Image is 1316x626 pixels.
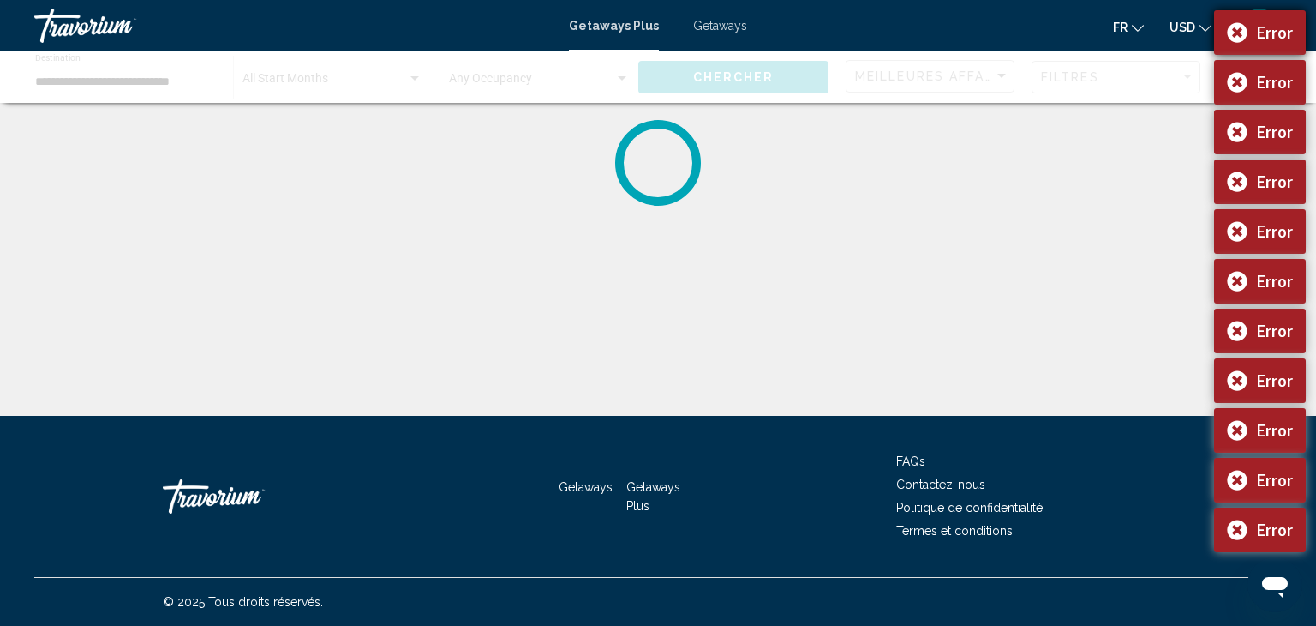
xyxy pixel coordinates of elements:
a: Termes et conditions [896,524,1013,538]
a: Getaways Plus [626,480,680,513]
a: Travorium [163,471,334,522]
div: Error [1257,521,1293,539]
a: FAQs [896,454,925,468]
span: © 2025 Tous droits réservés. [163,595,323,609]
a: Getaways [559,480,613,494]
div: Error [1257,421,1293,440]
a: Travorium [34,9,552,43]
div: Error [1257,322,1293,340]
div: Error [1257,73,1293,92]
button: User Menu [1237,8,1282,44]
span: fr [1113,21,1128,34]
span: USD [1169,21,1195,34]
button: Change language [1113,15,1144,39]
button: Change currency [1169,15,1211,39]
div: Error [1257,272,1293,291]
div: Error [1257,371,1293,390]
a: Contactez-nous [896,478,985,491]
a: Politique de confidentialité [896,501,1043,515]
div: Error [1257,222,1293,241]
a: Getaways [693,19,747,33]
div: Error [1257,123,1293,141]
div: Error [1257,172,1293,191]
iframe: Bouton de lancement de la fenêtre de messagerie [1247,557,1302,612]
div: Error [1257,471,1293,490]
div: Error [1257,23,1293,42]
a: Getaways Plus [569,19,659,33]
